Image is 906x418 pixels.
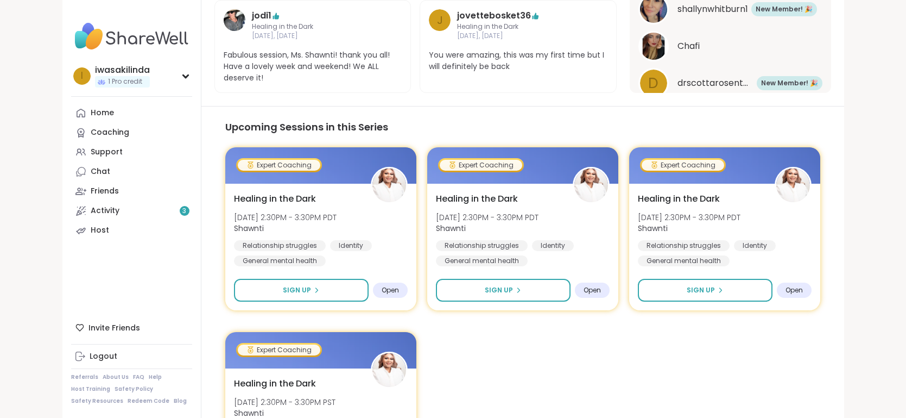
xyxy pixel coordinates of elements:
[584,286,601,295] span: Open
[283,285,311,295] span: Sign Up
[91,225,109,236] div: Host
[457,9,531,22] a: jovettebosket36
[234,223,264,234] b: Shawnti
[115,385,153,393] a: Safety Policy
[640,33,667,60] img: Chafi
[785,286,803,295] span: Open
[429,9,451,41] a: j
[128,397,169,405] a: Redeem Code
[71,201,192,221] a: Activity3
[91,166,110,177] div: Chat
[91,108,114,118] div: Home
[81,69,83,83] span: i
[91,127,129,138] div: Coaching
[234,192,316,205] span: Healing in the Dark
[761,78,818,88] span: New Member! 🎉
[437,12,443,28] span: j
[642,160,724,171] div: Expert Coaching
[71,385,110,393] a: Host Training
[234,240,326,251] div: Relationship struggles
[238,160,320,171] div: Expert Coaching
[457,22,579,32] span: Healing in the Dark
[574,169,608,202] img: Shawnti
[677,40,700,53] span: Chafi
[330,240,372,251] div: Identity
[638,240,730,251] div: Relationship struggles
[372,169,406,202] img: Shawnti
[436,223,466,234] b: Shawnti
[429,49,607,72] span: You were amazing, this was my first time but I will definitely be back
[372,353,406,387] img: Shawnti
[638,255,730,266] div: General mental health
[436,192,518,205] span: Healing in the Dark
[436,255,528,266] div: General mental health
[71,142,192,162] a: Support
[103,373,129,381] a: About Us
[776,169,810,202] img: Shawnti
[457,32,579,41] span: [DATE], [DATE]
[687,285,715,295] span: Sign Up
[252,22,374,32] span: Healing in the Dark
[234,377,316,390] span: Healing in the Dark
[71,162,192,182] a: Chat
[436,212,538,223] span: [DATE] 2:30PM - 3:30PM PDT
[71,103,192,123] a: Home
[133,373,144,381] a: FAQ
[71,17,192,55] img: ShareWell Nav Logo
[225,120,820,134] h3: Upcoming Sessions in this Series
[252,32,374,41] span: [DATE], [DATE]
[252,9,271,22] a: jodi1
[71,397,123,405] a: Safety Resources
[90,351,117,362] div: Logout
[71,123,192,142] a: Coaching
[638,223,668,234] b: Shawnti
[734,240,776,251] div: Identity
[91,147,123,158] div: Support
[71,318,192,338] div: Invite Friends
[71,347,192,366] a: Logout
[382,286,399,295] span: Open
[648,72,658,93] span: d
[440,160,522,171] div: Expert Coaching
[436,240,528,251] div: Relationship struggles
[91,205,119,216] div: Activity
[677,77,753,90] span: drscottarosenthal
[238,345,320,355] div: Expert Coaching
[71,182,192,201] a: Friends
[677,3,748,16] span: shallynwhitburn1
[638,212,740,223] span: [DATE] 2:30PM - 3:30PM PDT
[638,68,822,98] a: ddrscottarosenthalNew Member! 🎉
[234,255,326,266] div: General mental health
[234,279,369,302] button: Sign Up
[149,373,162,381] a: Help
[234,397,335,408] span: [DATE] 2:30PM - 3:30PM PST
[638,192,720,205] span: Healing in the Dark
[95,64,150,76] div: iwasakilinda
[532,240,574,251] div: Identity
[638,279,772,302] button: Sign Up
[234,212,337,223] span: [DATE] 2:30PM - 3:30PM PDT
[224,49,402,84] span: Fabulous session, Ms. Shawnti! thank you all! Have a lovely week and weekend! We ALL deserve it!
[182,207,186,216] span: 3
[91,186,119,197] div: Friends
[71,373,98,381] a: Referrals
[224,9,245,41] a: jodi1
[436,279,571,302] button: Sign Up
[756,4,813,14] span: New Member! 🎉
[638,31,822,61] a: ChafiChafi
[71,221,192,240] a: Host
[108,77,142,86] span: 1 Pro credit
[224,9,245,31] img: jodi1
[485,285,513,295] span: Sign Up
[174,397,187,405] a: Blog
